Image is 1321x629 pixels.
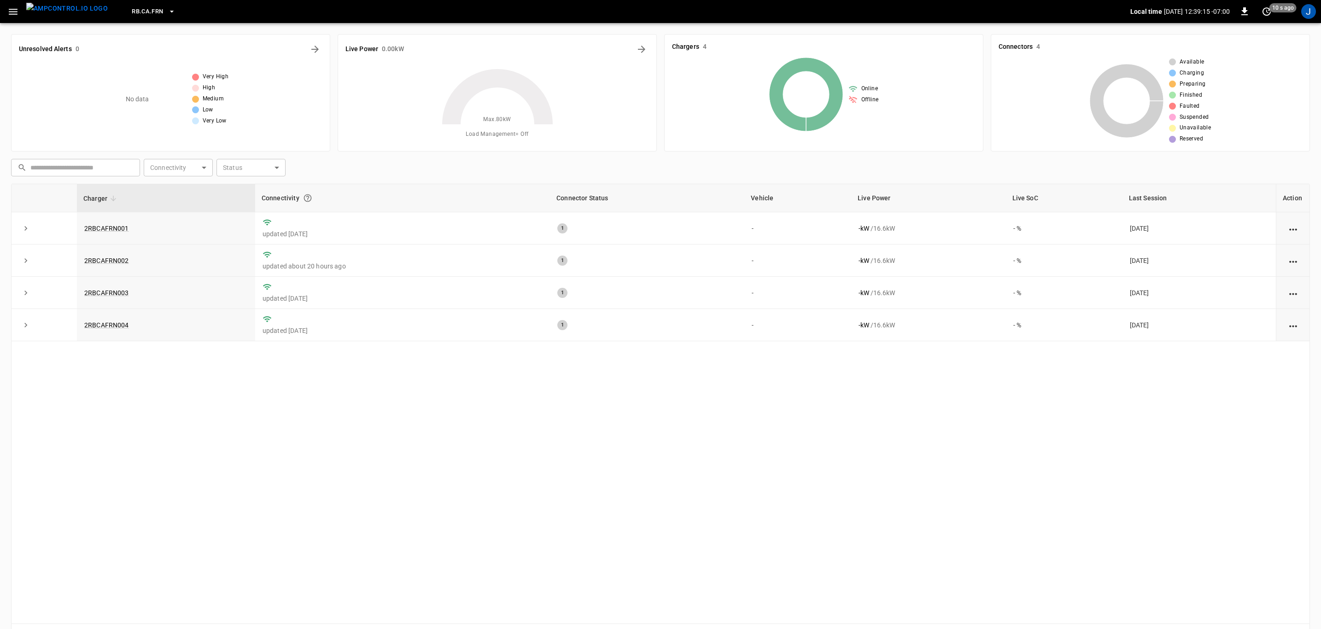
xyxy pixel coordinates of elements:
td: [DATE] [1122,277,1276,309]
span: Available [1180,58,1204,67]
span: Max. 80 kW [483,115,511,124]
p: - kW [859,320,869,330]
span: 10 s ago [1269,3,1297,12]
a: 2RBCAFRN004 [84,321,129,329]
a: 2RBCAFRN001 [84,225,129,232]
p: [DATE] 12:39:15 -07:00 [1164,7,1230,16]
button: set refresh interval [1259,4,1274,19]
span: Charging [1180,69,1204,78]
div: / 16.6 kW [859,224,998,233]
button: expand row [19,221,33,235]
span: Load Management = Off [466,130,528,139]
span: RB.CA.FRN [132,6,163,17]
div: profile-icon [1301,4,1316,19]
h6: 0 [76,44,79,54]
td: [DATE] [1122,309,1276,341]
div: action cell options [1287,224,1299,233]
span: Very High [203,72,229,82]
td: - [744,309,851,341]
td: - [744,245,851,277]
span: High [203,83,216,93]
th: Connector Status [550,184,744,212]
div: action cell options [1287,320,1299,330]
td: [DATE] [1122,212,1276,245]
p: updated about 20 hours ago [263,262,543,271]
button: Energy Overview [634,42,649,57]
th: Action [1276,184,1309,212]
span: Faulted [1180,102,1200,111]
p: updated [DATE] [263,229,543,239]
span: Online [861,84,878,93]
td: - [744,212,851,245]
p: - kW [859,224,869,233]
span: Unavailable [1180,123,1211,133]
button: Connection between the charger and our software. [299,190,316,206]
span: Suspended [1180,113,1209,122]
h6: 0.00 kW [382,44,404,54]
p: - kW [859,256,869,265]
span: Charger [83,193,119,204]
td: - % [1006,277,1122,309]
span: Reserved [1180,134,1203,144]
span: Very Low [203,116,227,126]
td: - % [1006,212,1122,245]
div: 1 [557,288,567,298]
h6: 4 [1036,42,1040,52]
th: Vehicle [744,184,851,212]
div: / 16.6 kW [859,288,998,297]
span: Medium [203,94,224,104]
span: Offline [861,95,879,105]
button: expand row [19,254,33,268]
img: ampcontrol.io logo [26,3,108,14]
th: Live Power [851,184,1005,212]
a: 2RBCAFRN003 [84,289,129,297]
div: / 16.6 kW [859,256,998,265]
button: expand row [19,318,33,332]
span: Finished [1180,91,1202,100]
p: updated [DATE] [263,326,543,335]
div: 1 [557,320,567,330]
h6: Live Power [345,44,378,54]
p: updated [DATE] [263,294,543,303]
p: - kW [859,288,869,297]
td: - % [1006,309,1122,341]
button: expand row [19,286,33,300]
th: Last Session [1122,184,1276,212]
a: 2RBCAFRN002 [84,257,129,264]
div: / 16.6 kW [859,320,998,330]
h6: 4 [703,42,707,52]
td: - % [1006,245,1122,277]
h6: Chargers [672,42,699,52]
div: action cell options [1287,256,1299,265]
p: Local time [1130,7,1162,16]
span: Low [203,105,213,115]
h6: Connectors [999,42,1033,52]
button: RB.CA.FRN [128,3,179,21]
th: Live SoC [1006,184,1122,212]
td: [DATE] [1122,245,1276,277]
h6: Unresolved Alerts [19,44,72,54]
div: Connectivity [262,190,544,206]
div: 1 [557,256,567,266]
div: 1 [557,223,567,233]
button: All Alerts [308,42,322,57]
p: No data [126,94,149,104]
td: - [744,277,851,309]
div: action cell options [1287,288,1299,297]
span: Preparing [1180,80,1206,89]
